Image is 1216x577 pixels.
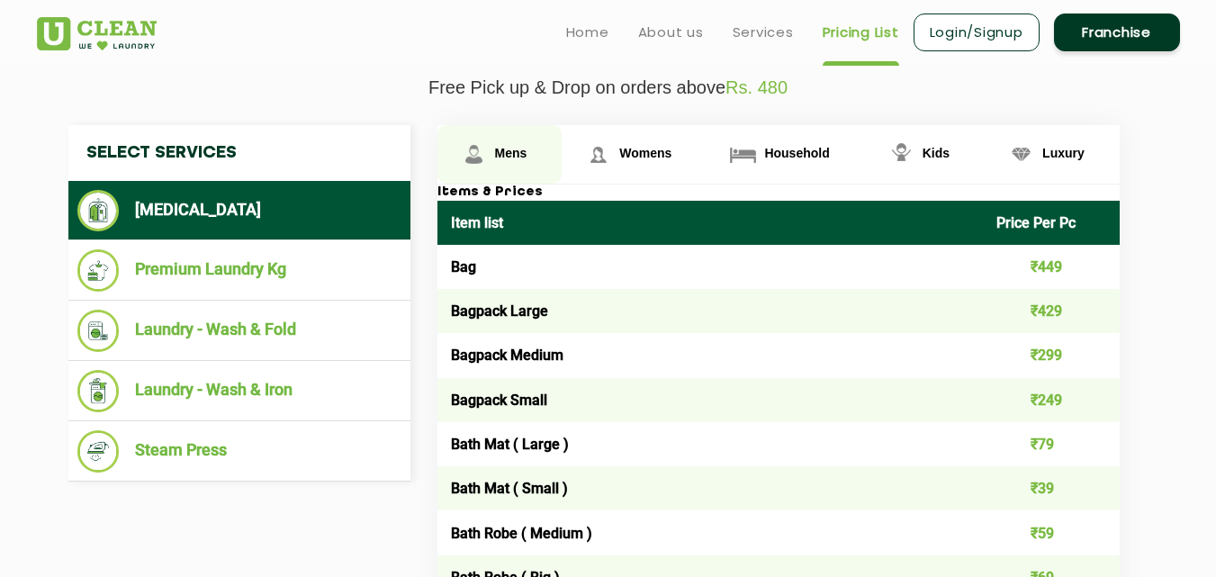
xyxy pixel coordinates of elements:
a: About us [638,22,704,43]
li: [MEDICAL_DATA] [77,190,401,231]
img: Laundry - Wash & Fold [77,310,120,352]
td: Bath Mat ( Small ) [437,466,984,510]
td: Bagpack Medium [437,333,984,377]
span: Luxury [1042,146,1085,160]
img: Womens [582,139,614,170]
a: Pricing List [823,22,899,43]
td: Bagpack Small [437,378,984,422]
td: ₹59 [983,510,1120,554]
th: Price Per Pc [983,201,1120,245]
img: Laundry - Wash & Iron [77,370,120,412]
li: Laundry - Wash & Fold [77,310,401,352]
img: Luxury [1005,139,1037,170]
td: ₹249 [983,378,1120,422]
span: Mens [495,146,527,160]
a: Franchise [1054,14,1180,51]
a: Home [566,22,609,43]
h3: Items & Prices [437,185,1120,201]
img: Dry Cleaning [77,190,120,231]
li: Premium Laundry Kg [77,249,401,292]
h4: Select Services [68,125,410,181]
td: ₹429 [983,289,1120,333]
td: Bath Robe ( Medium ) [437,510,984,554]
span: Household [764,146,829,160]
li: Laundry - Wash & Iron [77,370,401,412]
td: Bag [437,245,984,289]
a: Login/Signup [914,14,1040,51]
a: Services [733,22,794,43]
img: Kids [886,139,917,170]
td: Bagpack Large [437,289,984,333]
th: Item list [437,201,984,245]
img: Premium Laundry Kg [77,249,120,292]
img: UClean Laundry and Dry Cleaning [37,17,157,50]
td: ₹79 [983,422,1120,466]
td: ₹449 [983,245,1120,289]
td: ₹299 [983,333,1120,377]
span: Womens [619,146,671,160]
span: Rs. 480 [725,77,788,97]
li: Steam Press [77,430,401,473]
img: Household [727,139,759,170]
span: Kids [923,146,950,160]
td: Bath Mat ( Large ) [437,422,984,466]
img: Mens [458,139,490,170]
img: Steam Press [77,430,120,473]
p: Free Pick up & Drop on orders above [37,77,1180,98]
td: ₹39 [983,466,1120,510]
